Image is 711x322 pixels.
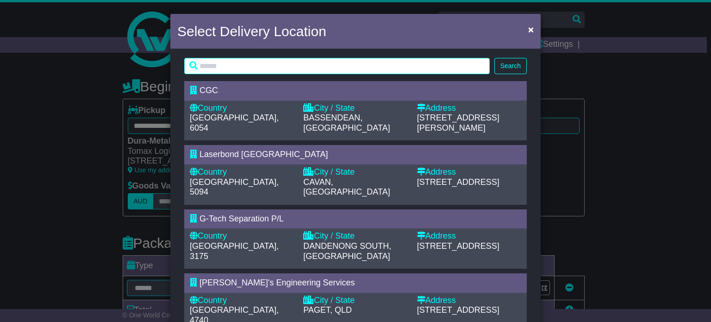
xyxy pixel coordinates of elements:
[303,296,407,306] div: City / State
[303,305,352,315] span: PAGET, QLD
[200,278,355,287] span: [PERSON_NAME]'s Engineering Services
[190,241,279,261] span: [GEOGRAPHIC_DATA], 3175
[417,305,499,315] span: [STREET_ADDRESS]
[200,86,218,95] span: CGC
[200,214,284,223] span: G-Tech Separation P/L
[303,103,407,114] div: City / State
[303,231,407,241] div: City / State
[190,177,279,197] span: [GEOGRAPHIC_DATA], 5094
[200,150,328,159] span: Laserbond [GEOGRAPHIC_DATA]
[303,241,391,261] span: DANDENONG SOUTH, [GEOGRAPHIC_DATA]
[303,167,407,177] div: City / State
[417,296,521,306] div: Address
[528,24,534,35] span: ×
[303,113,390,133] span: BASSENDEAN, [GEOGRAPHIC_DATA]
[417,103,521,114] div: Address
[190,167,294,177] div: Country
[177,21,326,42] h4: Select Delivery Location
[417,113,499,133] span: [STREET_ADDRESS][PERSON_NAME]
[190,231,294,241] div: Country
[190,113,279,133] span: [GEOGRAPHIC_DATA], 6054
[303,177,390,197] span: CAVAN, [GEOGRAPHIC_DATA]
[417,241,499,251] span: [STREET_ADDRESS]
[190,103,294,114] div: Country
[494,58,527,74] button: Search
[417,177,499,187] span: [STREET_ADDRESS]
[190,296,294,306] div: Country
[524,20,538,39] button: Close
[417,231,521,241] div: Address
[417,167,521,177] div: Address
